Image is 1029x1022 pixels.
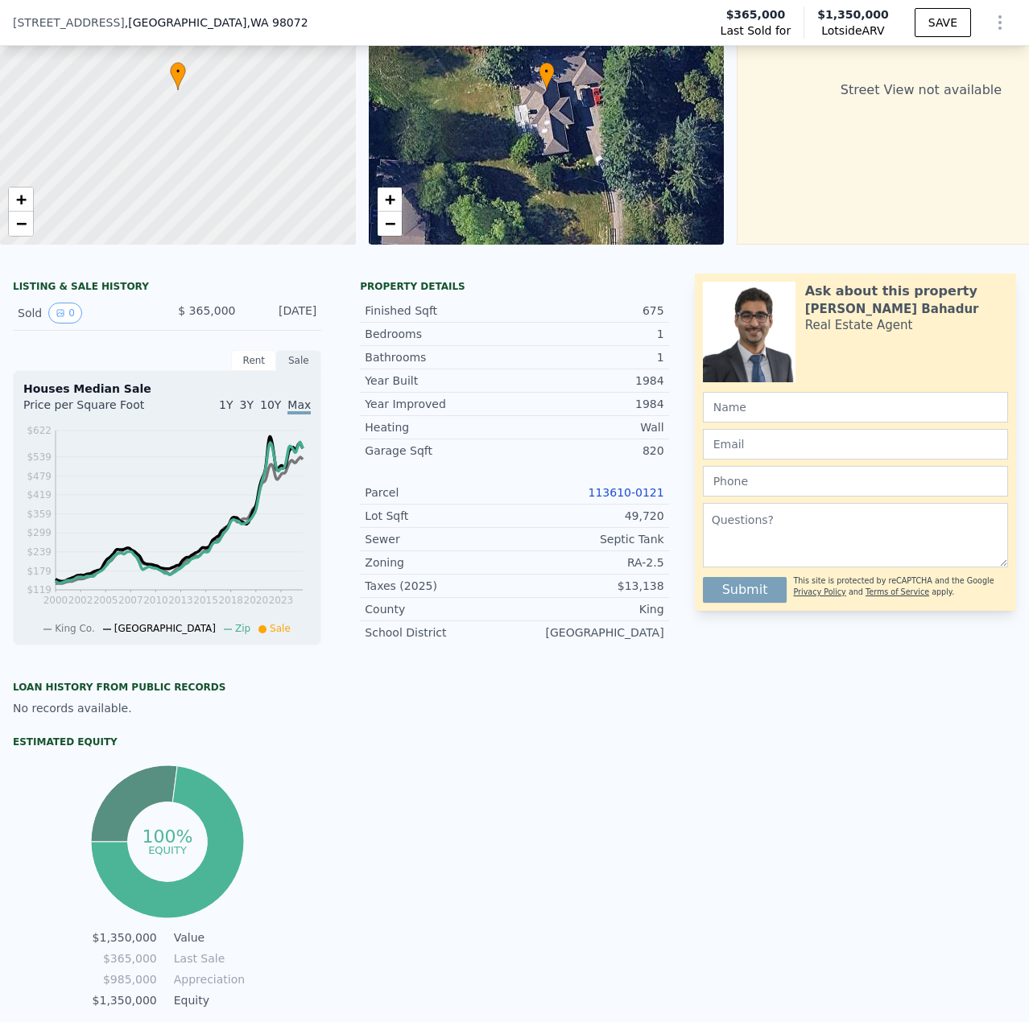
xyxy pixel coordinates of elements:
span: $1,350,000 [817,8,889,21]
tspan: 2013 [168,595,193,606]
div: • [170,62,186,90]
div: Parcel [365,484,514,501]
span: Max [287,398,311,414]
button: View historical data [48,303,82,323]
span: + [384,189,395,209]
tspan: 2000 [43,595,68,606]
div: 1 [514,326,664,342]
a: Zoom in [9,188,33,212]
div: No records available. [13,700,321,716]
div: Sale [276,350,321,371]
tspan: $239 [27,546,52,558]
tspan: $622 [27,425,52,436]
div: • [539,62,555,90]
a: 113610-0121 [589,486,664,499]
tspan: $479 [27,471,52,482]
div: 1984 [514,396,664,412]
tspan: $419 [27,489,52,501]
tspan: $179 [27,566,52,577]
div: 675 [514,303,664,319]
tspan: 2007 [118,595,143,606]
tspan: 100% [142,826,192,847]
div: Houses Median Sale [23,381,311,397]
tspan: 2020 [244,595,269,606]
span: [GEOGRAPHIC_DATA] [114,623,216,634]
div: Property details [360,280,668,293]
td: Appreciation [171,970,243,988]
span: Lotside ARV [817,23,889,39]
tspan: $299 [27,527,52,538]
div: 1 [514,349,664,365]
div: Lot Sqft [365,508,514,524]
td: $365,000 [92,950,158,967]
div: Loan history from public records [13,681,321,694]
div: County [365,601,514,617]
td: $985,000 [92,970,158,988]
div: Zoning [365,554,514,571]
tspan: 2010 [143,595,168,606]
tspan: $359 [27,509,52,520]
span: 3Y [240,398,254,411]
div: 1984 [514,373,664,389]
input: Phone [703,466,1008,497]
span: • [170,64,186,79]
div: Sewer [365,531,514,547]
span: , WA 98072 [246,16,308,29]
td: $1,350,000 [92,929,158,946]
div: Septic Tank [514,531,664,547]
a: Privacy Policy [793,587,845,596]
a: Zoom out [9,212,33,236]
input: Email [703,429,1008,459]
tspan: $119 [27,584,52,595]
span: 1Y [219,398,233,411]
tspan: 2023 [269,595,294,606]
div: LISTING & SALE HISTORY [13,280,321,296]
span: Sale [270,623,291,634]
button: Submit [703,577,787,603]
td: $1,350,000 [92,991,158,1009]
div: 820 [514,443,664,459]
div: Bathrooms [365,349,514,365]
div: 49,720 [514,508,664,524]
div: [DATE] [248,303,316,323]
div: [PERSON_NAME] Bahadur [805,301,979,317]
td: Equity [171,991,243,1009]
tspan: 2018 [218,595,243,606]
div: Year Improved [365,396,514,412]
td: Last Sale [171,950,243,967]
div: RA-2.5 [514,554,664,571]
span: [STREET_ADDRESS] [13,14,125,31]
button: Show Options [984,6,1016,39]
div: [GEOGRAPHIC_DATA] [514,624,664,641]
a: Zoom out [378,212,402,236]
td: Value [171,929,243,946]
span: + [16,189,27,209]
span: • [539,64,555,79]
div: Year Built [365,373,514,389]
div: Bedrooms [365,326,514,342]
div: King [514,601,664,617]
span: King Co. [55,623,95,634]
div: Real Estate Agent [805,317,913,333]
div: Taxes (2025) [365,578,514,594]
span: − [384,213,395,233]
tspan: 2002 [68,595,93,606]
span: $ 365,000 [178,304,235,317]
div: Sold [18,303,155,323]
div: This site is protected by reCAPTCHA and the Google and apply. [793,571,1008,603]
span: , [GEOGRAPHIC_DATA] [125,14,308,31]
button: SAVE [915,8,971,37]
div: Ask about this property [805,282,977,301]
input: Name [703,392,1008,422]
span: − [16,213,27,233]
div: Rent [231,350,276,371]
div: Price per Square Foot [23,397,167,422]
span: $365,000 [726,6,786,23]
tspan: $539 [27,451,52,463]
div: $13,138 [514,578,664,594]
a: Zoom in [378,188,402,212]
div: Finished Sqft [365,303,514,319]
a: Terms of Service [866,587,929,596]
tspan: 2015 [193,595,218,606]
div: Heating [365,419,514,435]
